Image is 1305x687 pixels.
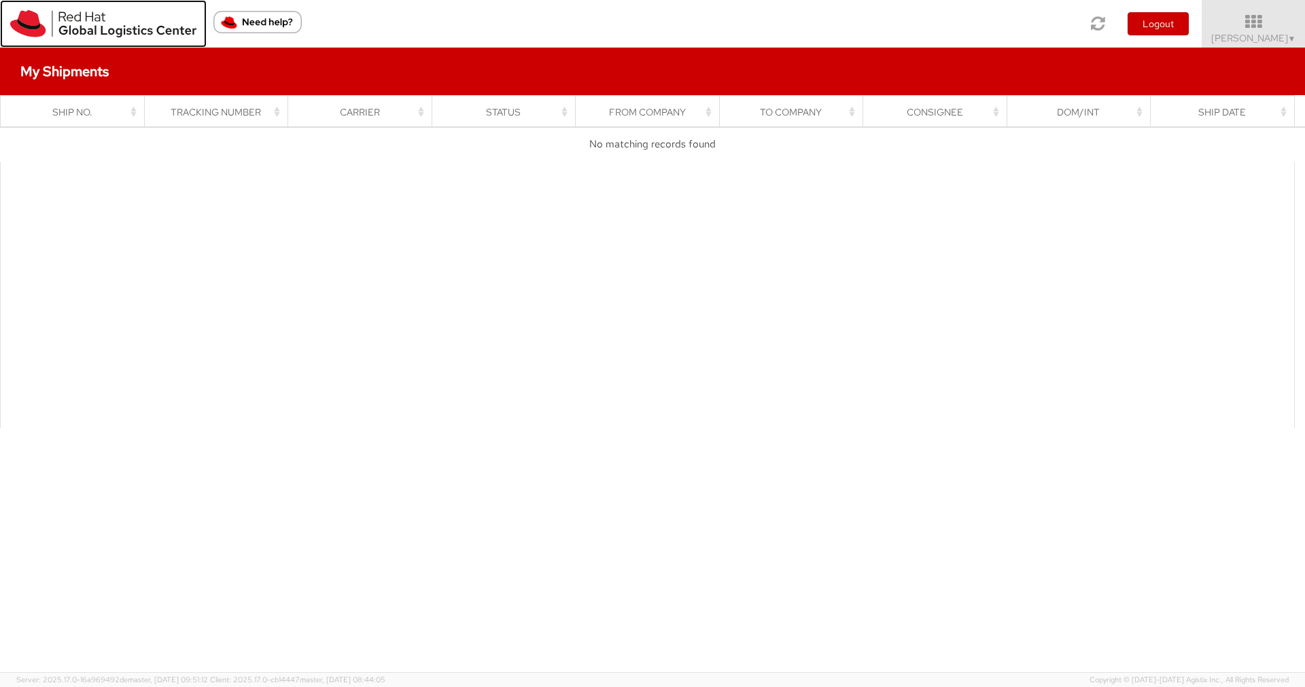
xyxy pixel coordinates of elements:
[1090,675,1289,686] span: Copyright © [DATE]-[DATE] Agistix Inc., All Rights Reserved
[20,64,109,79] h4: My Shipments
[10,10,196,37] img: rh-logistics-00dfa346123c4ec078e1.svg
[213,11,302,33] button: Need help?
[210,675,385,684] span: Client: 2025.17.0-cb14447
[128,675,208,684] span: master, [DATE] 09:51:12
[444,105,571,119] div: Status
[875,105,1003,119] div: Consignee
[1288,33,1296,44] span: ▼
[1163,105,1290,119] div: Ship Date
[1019,105,1146,119] div: Dom/Int
[1211,32,1296,44] span: [PERSON_NAME]
[588,105,715,119] div: From Company
[13,105,140,119] div: Ship No.
[1128,12,1189,35] button: Logout
[16,675,208,684] span: Server: 2025.17.0-16a969492de
[300,105,428,119] div: Carrier
[300,675,385,684] span: master, [DATE] 08:44:05
[731,105,858,119] div: To Company
[156,105,283,119] div: Tracking Number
